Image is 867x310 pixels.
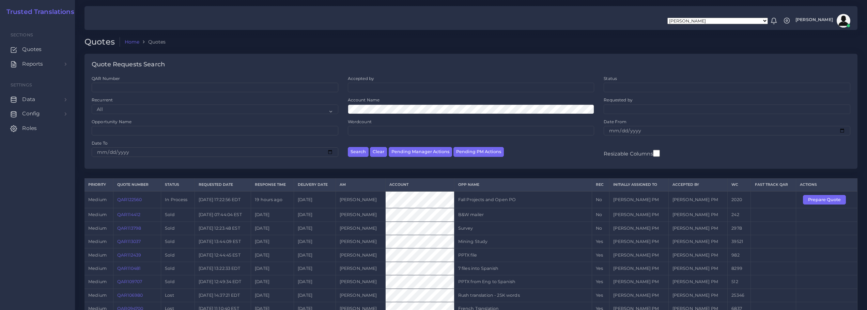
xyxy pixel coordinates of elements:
[251,289,294,302] td: [DATE]
[117,279,142,284] a: QAR109707
[88,293,107,298] span: medium
[139,38,166,45] li: Quotes
[668,262,728,275] td: [PERSON_NAME] PM
[5,107,70,121] a: Config
[728,191,751,208] td: 2020
[5,121,70,135] a: Roles
[117,293,143,298] a: QAR106980
[161,289,195,302] td: Lost
[837,14,850,28] img: avatar
[161,248,195,262] td: Sold
[117,197,142,202] a: QAR122560
[454,262,592,275] td: 7 files into Spanish
[294,235,336,248] td: [DATE]
[294,191,336,208] td: [DATE]
[22,60,43,68] span: Reports
[161,208,195,222] td: Sold
[161,262,195,275] td: Sold
[88,212,107,217] span: medium
[609,191,669,208] td: [PERSON_NAME] PM
[336,275,386,289] td: [PERSON_NAME]
[22,110,40,117] span: Config
[113,179,161,191] th: Quote Number
[728,289,751,302] td: 25346
[251,235,294,248] td: [DATE]
[195,222,251,235] td: [DATE] 12:23:48 EST
[251,222,294,235] td: [DATE]
[336,191,386,208] td: [PERSON_NAME]
[336,248,386,262] td: [PERSON_NAME]
[728,235,751,248] td: 39521
[592,191,609,208] td: No
[161,179,195,191] th: Status
[88,239,107,244] span: medium
[195,289,251,302] td: [DATE] 14:37:21 EDT
[609,275,669,289] td: [PERSON_NAME] PM
[728,208,751,222] td: 242
[668,248,728,262] td: [PERSON_NAME] PM
[609,235,669,248] td: [PERSON_NAME] PM
[389,147,452,157] button: Pending Manager Actions
[386,179,454,191] th: Account
[161,235,195,248] td: Sold
[609,248,669,262] td: [PERSON_NAME] PM
[11,32,33,37] span: Sections
[5,92,70,107] a: Data
[125,38,140,45] a: Home
[195,275,251,289] td: [DATE] 12:49:34 EDT
[454,191,592,208] td: Fall Projects and Open PO
[251,208,294,222] td: [DATE]
[604,119,626,125] label: Date From
[728,262,751,275] td: 8299
[294,275,336,289] td: [DATE]
[251,179,294,191] th: Response Time
[454,248,592,262] td: PPTX file
[195,262,251,275] td: [DATE] 13:22:33 EDT
[294,289,336,302] td: [DATE]
[336,289,386,302] td: [PERSON_NAME]
[728,179,751,191] th: WC
[92,61,165,68] h4: Quote Requests Search
[294,248,336,262] td: [DATE]
[348,97,380,103] label: Account Name
[453,147,504,157] button: Pending PM Actions
[84,179,113,191] th: Priority
[117,212,140,217] a: QAR114412
[348,147,369,157] button: Search
[195,208,251,222] td: [DATE] 07:44:04 EST
[117,239,141,244] a: QAR113037
[92,140,108,146] label: Date To
[195,235,251,248] td: [DATE] 13:44:09 EST
[161,222,195,235] td: Sold
[195,191,251,208] td: [DATE] 17:22:56 EDT
[348,76,374,81] label: Accepted by
[84,37,120,47] h2: Quotes
[668,208,728,222] td: [PERSON_NAME] PM
[604,97,633,103] label: Requested by
[117,226,141,231] a: QAR113798
[803,197,851,202] a: Prepare Quote
[11,82,32,87] span: Settings
[251,248,294,262] td: [DATE]
[117,266,141,271] a: QAR110481
[88,197,107,202] span: medium
[22,46,42,53] span: Quotes
[195,248,251,262] td: [DATE] 12:44:45 EST
[592,179,609,191] th: REC
[609,289,669,302] td: [PERSON_NAME] PM
[728,222,751,235] td: 2978
[336,222,386,235] td: [PERSON_NAME]
[609,262,669,275] td: [PERSON_NAME] PM
[592,275,609,289] td: Yes
[592,262,609,275] td: Yes
[336,235,386,248] td: [PERSON_NAME]
[88,279,107,284] span: medium
[348,119,372,125] label: Wordcount
[668,275,728,289] td: [PERSON_NAME] PM
[609,179,669,191] th: Initially Assigned to
[792,14,853,28] a: [PERSON_NAME]avatar
[92,97,113,103] label: Recurrent
[92,76,120,81] label: QAR Number
[728,248,751,262] td: 982
[668,222,728,235] td: [PERSON_NAME] PM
